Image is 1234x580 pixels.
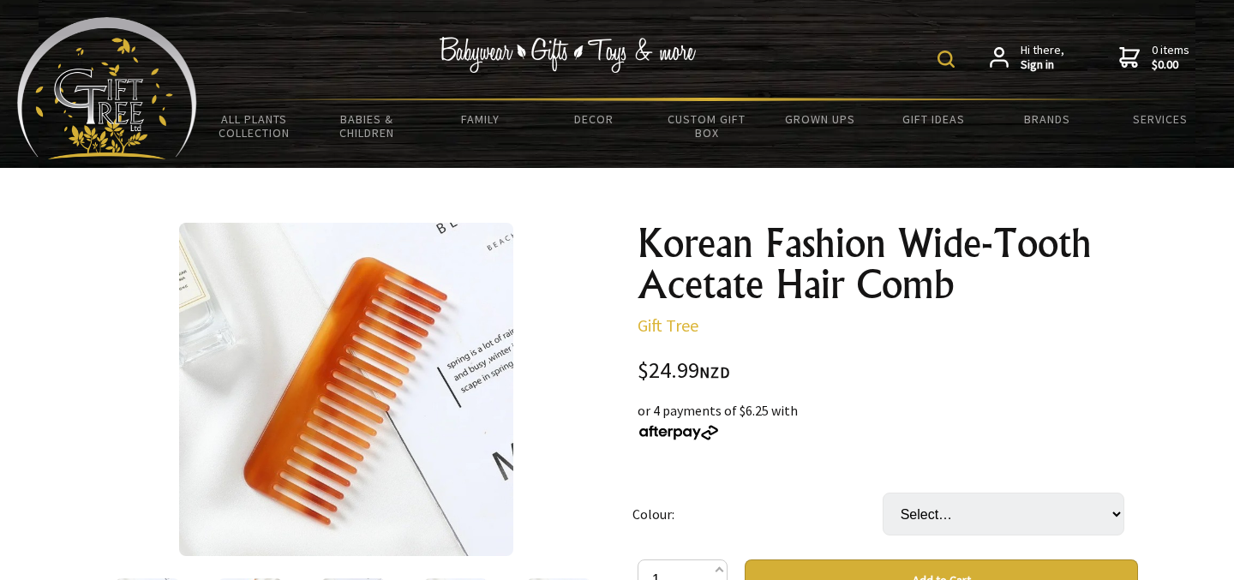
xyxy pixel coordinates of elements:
strong: $0.00 [1152,57,1189,73]
strong: Sign in [1021,57,1064,73]
a: Brands [991,101,1104,137]
img: Babywear - Gifts - Toys & more [439,37,696,73]
h1: Korean Fashion Wide-Tooth Acetate Hair Comb [638,223,1138,305]
span: Hi there, [1021,43,1064,73]
div: $24.99 [638,360,1138,383]
a: 0 items$0.00 [1119,43,1189,73]
a: Hi there,Sign in [990,43,1064,73]
a: Services [1104,101,1217,137]
a: Custom Gift Box [650,101,764,151]
img: Korean Fashion Wide-Tooth Acetate Hair Comb [179,223,512,556]
a: Decor [537,101,650,137]
img: Babyware - Gifts - Toys and more... [17,17,197,159]
a: Gift Tree [638,314,698,336]
span: 0 items [1152,42,1189,73]
a: All Plants Collection [197,101,310,151]
span: NZD [699,362,730,382]
a: Grown Ups [764,101,877,137]
img: product search [937,51,955,68]
img: Afterpay [638,425,720,440]
td: Colour: [632,469,883,559]
a: Family [423,101,536,137]
a: Babies & Children [310,101,423,151]
div: or 4 payments of $6.25 with [638,400,1138,441]
a: Gift Ideas [877,101,990,137]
